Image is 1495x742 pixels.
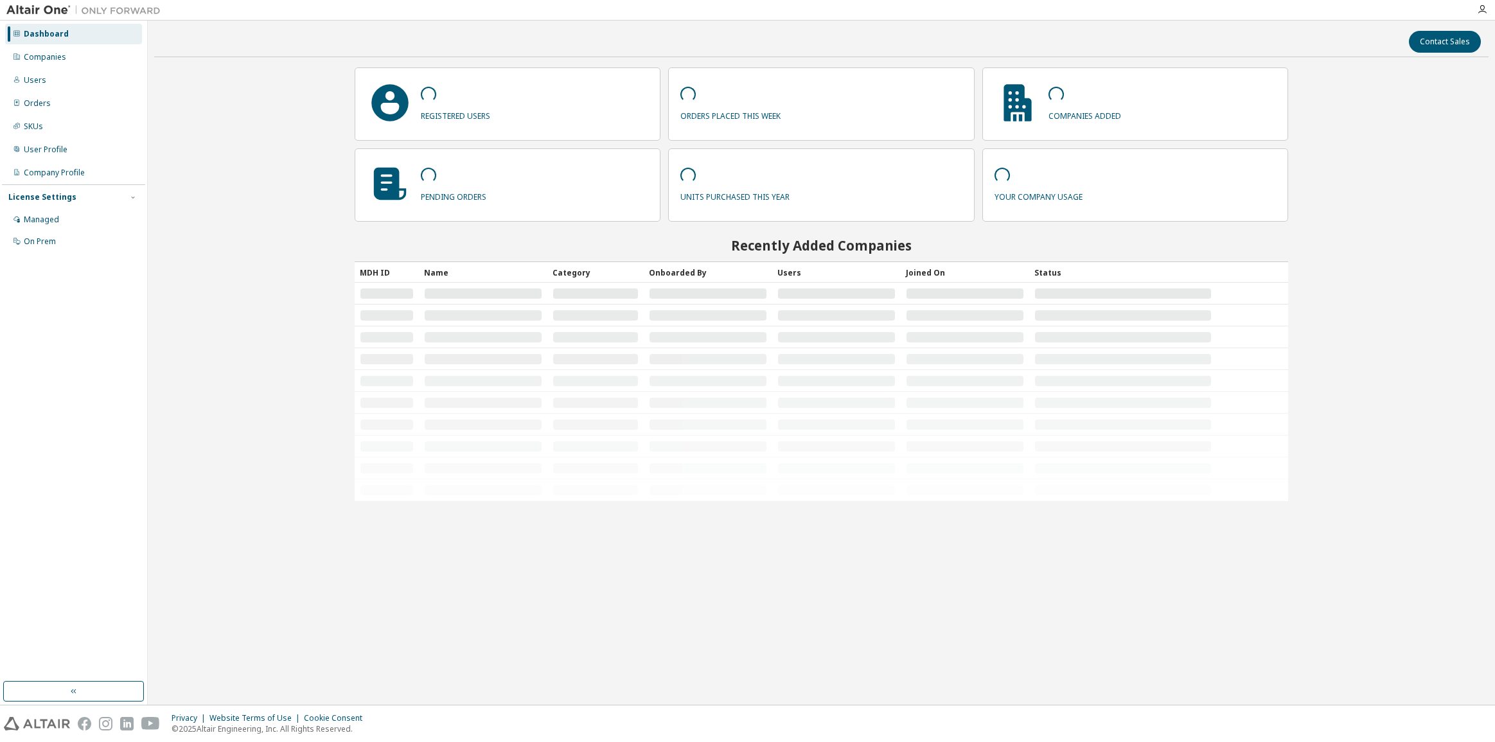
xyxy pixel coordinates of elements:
div: Privacy [172,713,209,723]
p: pending orders [421,188,486,202]
div: License Settings [8,192,76,202]
img: instagram.svg [99,717,112,730]
div: User Profile [24,145,67,155]
img: facebook.svg [78,717,91,730]
div: Orders [24,98,51,109]
img: Altair One [6,4,167,17]
div: MDH ID [360,262,414,283]
img: altair_logo.svg [4,717,70,730]
h2: Recently Added Companies [355,237,1289,254]
img: linkedin.svg [120,717,134,730]
div: Onboarded By [649,262,767,283]
div: Status [1034,262,1212,283]
p: © 2025 Altair Engineering, Inc. All Rights Reserved. [172,723,370,734]
div: Companies [24,52,66,62]
div: Company Profile [24,168,85,178]
img: youtube.svg [141,717,160,730]
div: Users [24,75,46,85]
div: Users [777,262,896,283]
p: units purchased this year [680,188,790,202]
div: Name [424,262,542,283]
div: SKUs [24,121,43,132]
div: Website Terms of Use [209,713,304,723]
p: registered users [421,107,490,121]
p: orders placed this week [680,107,781,121]
p: your company usage [995,188,1083,202]
div: Category [553,262,639,283]
div: On Prem [24,236,56,247]
button: Contact Sales [1409,31,1481,53]
div: Joined On [906,262,1024,283]
div: Cookie Consent [304,713,370,723]
p: companies added [1048,107,1121,121]
div: Dashboard [24,29,69,39]
div: Managed [24,215,59,225]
